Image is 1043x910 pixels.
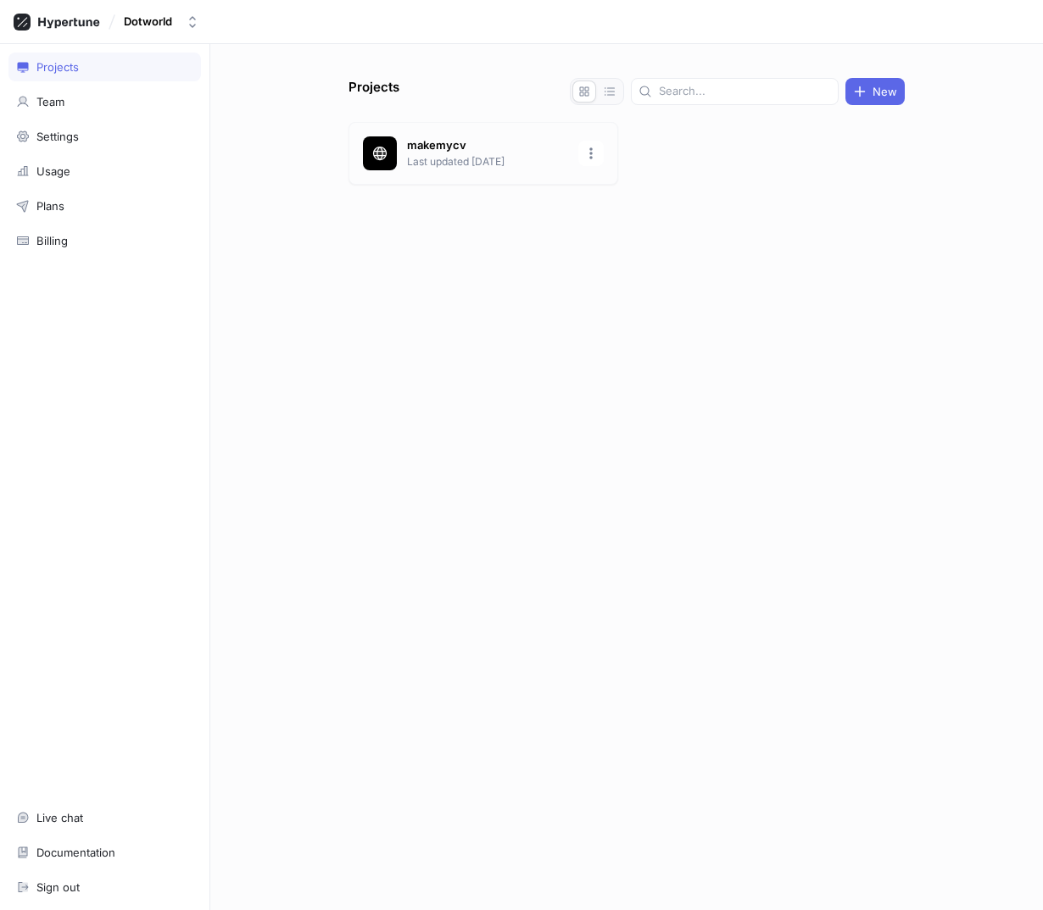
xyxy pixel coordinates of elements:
[36,199,64,213] div: Plans
[36,811,83,824] div: Live chat
[36,130,79,143] div: Settings
[8,157,201,186] a: Usage
[8,191,201,220] a: Plans
[659,83,831,100] input: Search...
[36,234,68,247] div: Billing
[36,60,79,74] div: Projects
[407,137,568,154] p: makemycv
[407,154,568,169] p: Last updated [DATE]
[36,95,64,108] div: Team
[36,846,115,859] div: Documentation
[8,226,201,255] a: Billing
[8,53,201,81] a: Projects
[117,8,206,36] button: Dotworld
[845,78,905,105] button: New
[349,78,399,105] p: Projects
[8,838,201,867] a: Documentation
[124,14,172,29] div: Dotworld
[8,87,201,116] a: Team
[873,86,897,97] span: New
[36,164,70,178] div: Usage
[8,122,201,151] a: Settings
[36,880,80,894] div: Sign out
